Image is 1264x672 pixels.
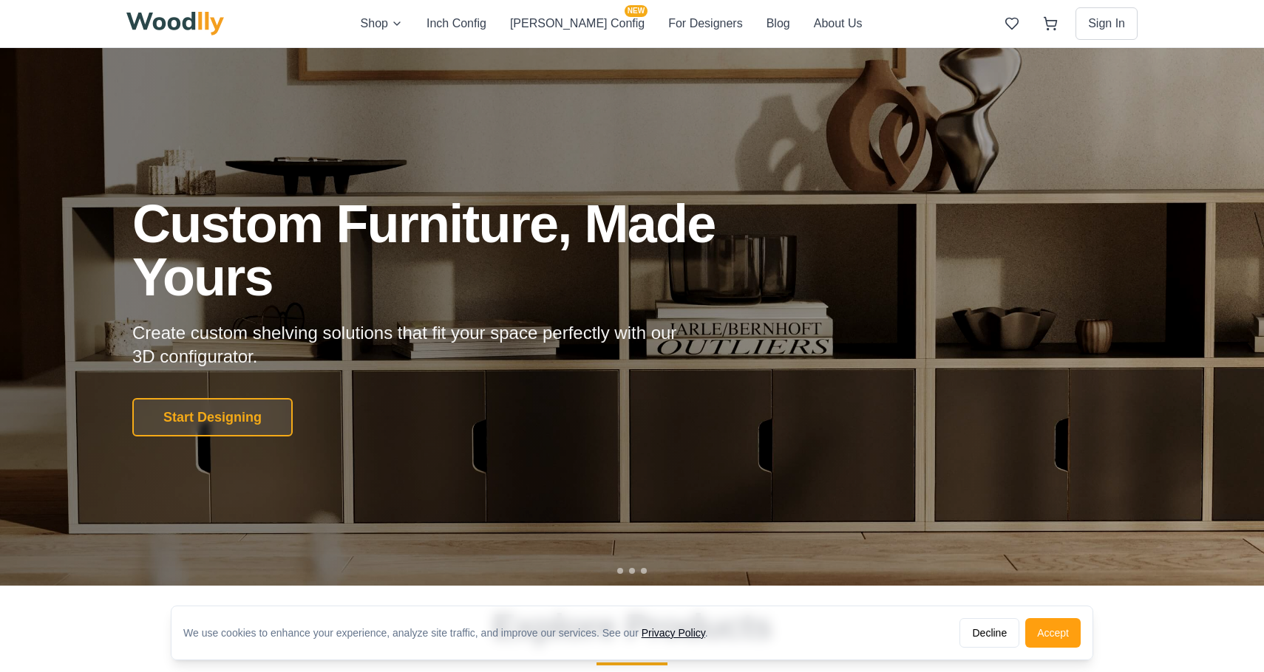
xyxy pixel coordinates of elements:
button: Sign In [1076,7,1138,40]
button: Blog [767,14,790,33]
button: Inch Config [427,14,486,33]
p: Create custom shelving solutions that fit your space perfectly with our 3D configurator. [132,321,700,368]
div: We use cookies to enhance your experience, analyze site traffic, and improve our services. See our . [183,625,720,640]
h1: Custom Furniture, Made Yours [132,197,795,304]
a: Privacy Policy [642,627,705,639]
button: For Designers [668,14,742,33]
span: NEW [625,5,648,17]
button: [PERSON_NAME] ConfigNEW [510,14,645,33]
button: About Us [814,14,863,33]
button: Shop [361,14,403,33]
button: Start Designing [132,398,293,436]
button: Decline [959,618,1019,648]
button: Accept [1025,618,1081,648]
img: Woodlly [126,12,224,35]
